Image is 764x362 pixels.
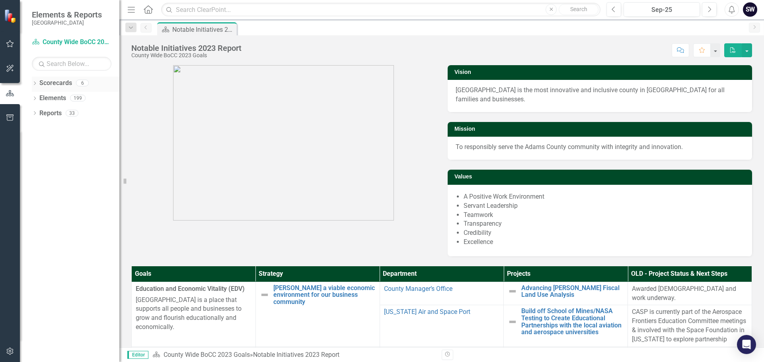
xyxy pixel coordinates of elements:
[136,296,251,332] p: [GEOGRAPHIC_DATA] is a place that supports all people and businesses to grow and flourish educati...
[380,305,504,347] td: Double-Click to Edit
[152,350,436,360] div: »
[39,109,62,118] a: Reports
[570,6,587,12] span: Search
[39,94,66,103] a: Elements
[32,57,111,71] input: Search Below...
[32,10,102,19] span: Elements & Reports
[743,2,757,17] button: SW
[521,308,624,335] a: Build off School of Mines/NASA Testing to Create Educational Partnerships with the local aviation...
[464,192,744,201] li: A Positive Work Environment
[624,2,700,17] button: Sep-25
[632,285,736,302] span: Awarded [DEMOGRAPHIC_DATA] and work underway.
[173,65,394,221] img: AdamsCo_logo_rgb.png
[628,305,752,347] td: Double-Click to Edit
[454,174,748,180] h3: Values
[260,290,269,300] img: Not Defined
[39,79,72,88] a: Scorecards
[70,95,86,102] div: 199
[454,69,748,75] h3: Vision
[464,201,744,211] li: Servant Leadership
[273,285,376,306] a: [PERSON_NAME] a viable economic environment for our business community
[172,25,235,35] div: Notable Initiatives 2023 Report
[66,110,78,116] div: 33
[456,143,744,152] p: To responsibly serve the Adams County community with integrity and innovation.
[136,285,251,294] span: Education and Economic Vitality (EDV)
[464,228,744,238] li: Credibility
[132,282,256,347] td: Double-Click to Edit
[255,282,380,347] td: Double-Click to Edit Right Click for Context Menu
[164,351,250,358] a: County Wide BoCC 2023 Goals
[32,19,102,26] small: [GEOGRAPHIC_DATA]
[161,3,600,17] input: Search ClearPoint...
[521,285,624,298] a: Advancing [PERSON_NAME] Fiscal Land Use Analysis
[628,282,752,305] td: Double-Click to Edit
[76,80,89,87] div: 6
[504,305,628,347] td: Double-Click to Edit Right Click for Context Menu
[508,317,517,327] img: Not Defined
[504,282,628,305] td: Double-Click to Edit Right Click for Context Menu
[632,308,746,343] span: CASP is currently part of the Aerospace Frontiers Education Committee meetings & involved with th...
[253,351,339,358] div: Notable Initiatives 2023 Report
[508,287,517,296] img: Not Defined
[131,44,242,52] div: Notable Initiatives 2023 Report
[464,238,744,247] li: Excellence
[626,5,697,15] div: Sep-25
[384,308,470,316] a: [US_STATE] Air and Space Port
[127,351,148,359] span: Editor
[131,52,242,58] div: County Wide BoCC 2023 Goals
[559,4,598,15] button: Search
[384,285,452,292] a: County Manager’s Office
[380,282,504,305] td: Double-Click to Edit
[456,86,744,104] p: [GEOGRAPHIC_DATA] is the most innovative and inclusive county in [GEOGRAPHIC_DATA] for all famili...
[464,211,744,220] li: Teamwork
[737,335,756,354] div: Open Intercom Messenger
[464,219,744,228] li: Transparency
[454,126,748,132] h3: Mission
[32,38,111,47] a: County Wide BoCC 2023 Goals
[4,9,18,23] img: ClearPoint Strategy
